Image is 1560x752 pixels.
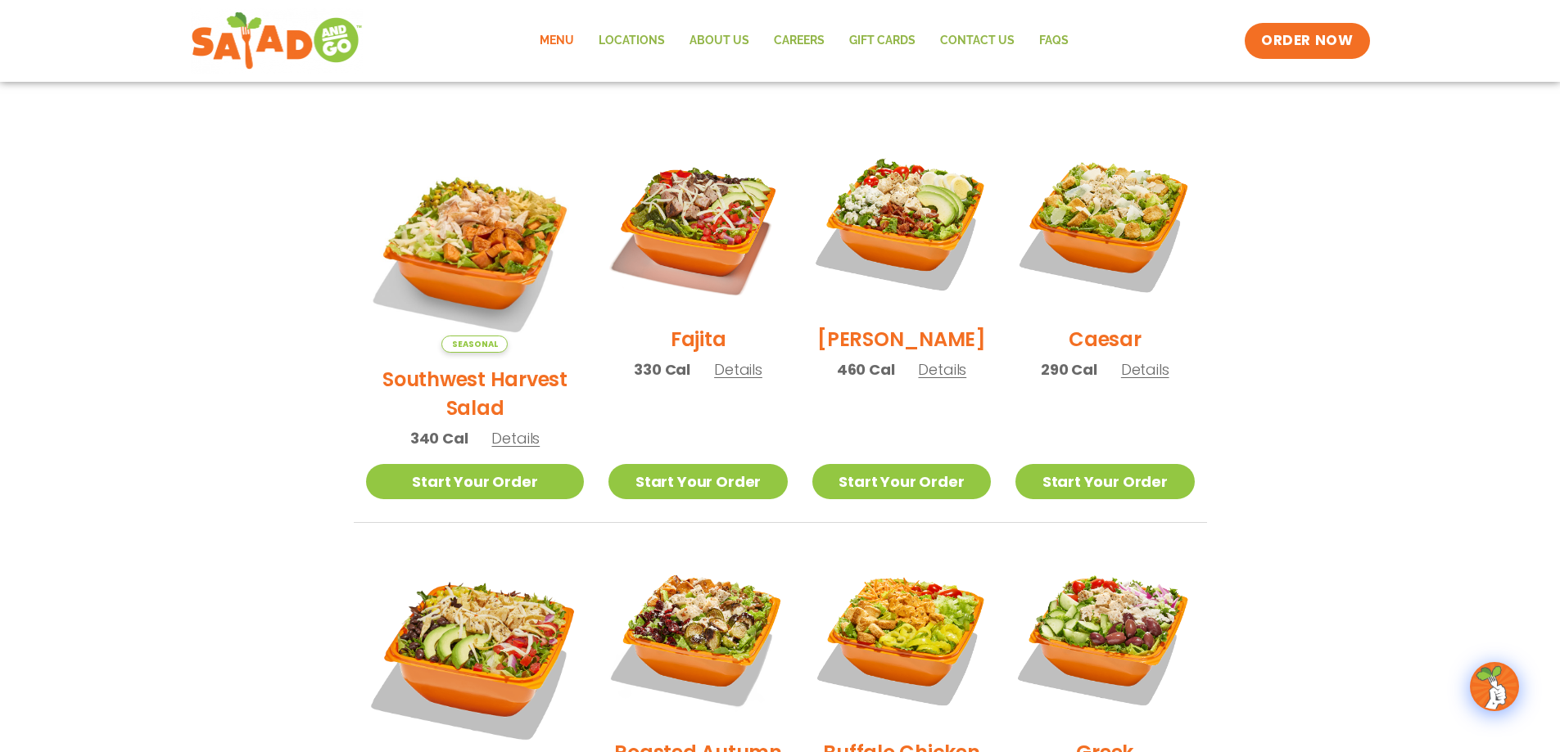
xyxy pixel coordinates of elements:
img: Product photo for Greek Salad [1015,547,1194,726]
nav: Menu [527,22,1081,60]
span: 330 Cal [634,358,690,381]
span: 340 Cal [410,427,468,449]
h2: Fajita [671,325,726,353]
span: Details [1121,359,1169,380]
img: Product photo for Caesar Salad [1015,134,1194,313]
h2: Caesar [1069,325,1142,353]
span: Seasonal [441,335,508,353]
a: Locations [586,22,677,60]
img: Product photo for Buffalo Chicken Salad [812,547,991,726]
a: Start Your Order [1015,464,1194,499]
span: 460 Cal [837,358,895,381]
a: Start Your Order [812,464,991,499]
img: wpChatIcon [1472,664,1517,709]
h2: Southwest Harvest Salad [366,365,585,422]
img: Product photo for Southwest Harvest Salad [366,134,585,353]
a: FAQs [1027,22,1081,60]
img: Product photo for Fajita Salad [608,134,787,313]
a: GIFT CARDS [837,22,928,60]
h2: [PERSON_NAME] [817,325,986,353]
a: ORDER NOW [1245,23,1369,59]
span: ORDER NOW [1261,31,1353,51]
a: Menu [527,22,586,60]
img: Product photo for Cobb Salad [812,134,991,313]
a: Start Your Order [366,464,585,499]
span: Details [714,359,762,380]
img: new-SAG-logo-768×292 [191,8,364,74]
a: Start Your Order [608,464,787,499]
a: Contact Us [928,22,1027,60]
img: Product photo for Roasted Autumn Salad [608,547,787,726]
span: Details [918,359,966,380]
a: About Us [677,22,762,60]
span: Details [491,428,540,448]
span: 290 Cal [1041,358,1097,381]
a: Careers [762,22,837,60]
